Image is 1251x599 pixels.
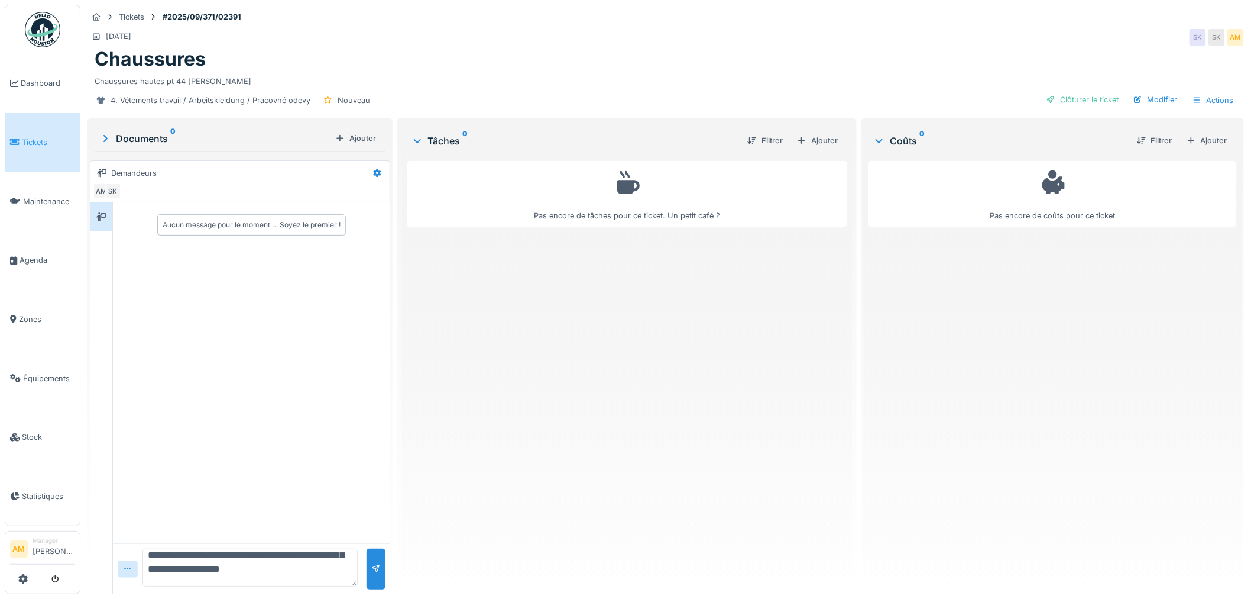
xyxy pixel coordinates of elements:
a: Tickets [5,113,80,172]
div: Modifier [1129,92,1182,108]
div: Manager [33,536,75,545]
a: Stock [5,408,80,467]
h1: Chaussures [95,48,206,70]
li: [PERSON_NAME] [33,536,75,562]
span: Agenda [20,255,75,266]
div: SK [1190,29,1206,46]
li: AM [10,540,28,558]
div: Documents [99,131,330,146]
div: Clôturer le ticket [1042,92,1124,108]
a: Dashboard [5,54,80,113]
div: Nouveau [338,95,370,106]
div: Demandeurs [111,168,157,179]
div: AM [93,183,109,199]
div: SK [1208,29,1225,46]
span: Zones [19,314,75,325]
div: Aucun message pour le moment … Soyez le premier ! [163,220,341,230]
div: Coûts [873,134,1127,148]
span: Équipements [23,373,75,384]
sup: 0 [463,134,468,148]
span: Statistiques [22,491,75,502]
span: Tickets [22,137,75,148]
div: Pas encore de coûts pour ce ticket [876,166,1229,221]
a: Équipements [5,349,80,408]
a: Agenda [5,231,80,290]
span: Dashboard [21,78,75,89]
div: 4. Vêtements travail / Arbeitskleidung / Pracovné odevy [111,95,310,106]
a: Statistiques [5,467,80,526]
span: Maintenance [23,196,75,207]
img: Badge_color-CXgf-gQk.svg [25,12,60,47]
span: Stock [22,431,75,443]
div: Filtrer [743,133,787,149]
div: [DATE] [106,31,131,42]
div: Ajouter [330,130,381,146]
div: Ajouter [792,133,842,149]
a: AM Manager[PERSON_NAME] [10,536,75,565]
a: Maintenance [5,172,80,231]
strong: #2025/09/371/02391 [158,11,246,22]
div: Actions [1187,92,1239,109]
div: Tâches [411,134,738,148]
div: Filtrer [1132,133,1177,149]
sup: 0 [919,134,925,148]
div: AM [1227,29,1244,46]
div: Ajouter [1182,133,1232,149]
div: SK [105,183,121,199]
sup: 0 [170,131,176,146]
a: Zones [5,290,80,349]
div: Chaussures hautes pt 44 [PERSON_NAME] [95,71,1237,87]
div: Pas encore de tâches pour ce ticket. Un petit café ? [414,166,840,221]
div: Tickets [119,11,144,22]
